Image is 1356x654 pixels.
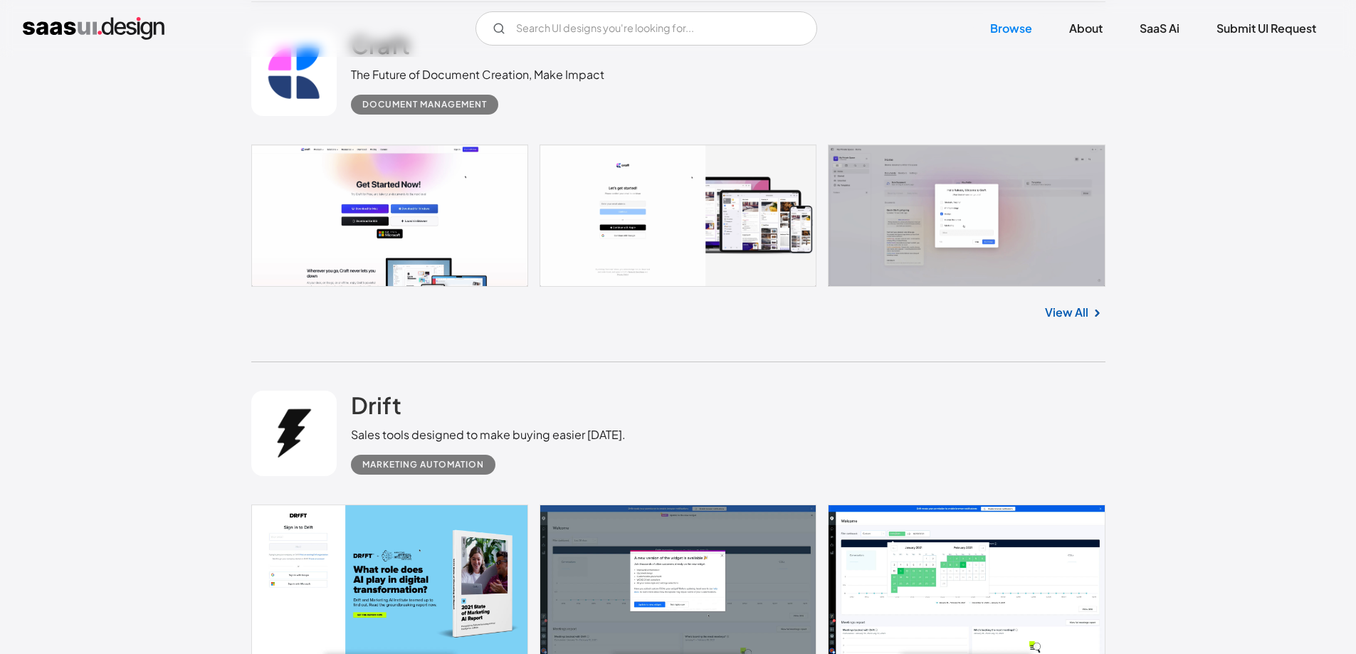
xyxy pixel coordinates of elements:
div: Marketing Automation [362,456,484,473]
input: Search UI designs you're looking for... [475,11,817,46]
a: Drift [351,391,401,426]
a: About [1052,13,1120,44]
form: Email Form [475,11,817,46]
a: SaaS Ai [1123,13,1197,44]
div: Document Management [362,96,487,113]
a: Submit UI Request [1199,13,1333,44]
div: Sales tools designed to make buying easier [DATE]. [351,426,626,443]
div: The Future of Document Creation, Make Impact [351,66,604,83]
a: home [23,17,164,40]
h2: Drift [351,391,401,419]
a: Browse [973,13,1049,44]
a: View All [1045,304,1088,321]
